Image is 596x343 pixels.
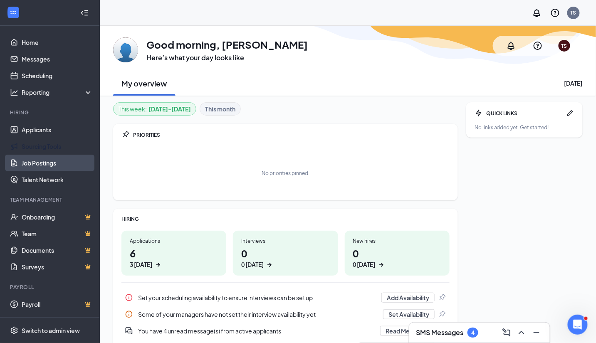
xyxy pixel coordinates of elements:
a: Talent Network [22,171,93,188]
div: 0 [DATE] [353,260,376,269]
svg: ArrowRight [154,261,162,269]
div: No priorities pinned. [262,170,309,177]
div: Set your scheduling availability to ensure interviews can be set up [121,289,450,306]
svg: Pin [438,310,446,318]
h1: 0 [241,246,329,269]
svg: Collapse [80,9,89,17]
div: HIRING [121,215,450,222]
div: [DATE] [564,79,583,87]
a: Applicants [22,121,93,138]
svg: Minimize [532,328,542,338]
a: Applications63 [DATE]ArrowRight [121,231,226,276]
b: [DATE] - [DATE] [148,104,191,114]
a: Job Postings [22,155,93,171]
svg: ChevronUp [517,328,527,338]
button: Read Messages [380,326,435,336]
svg: Notifications [532,8,542,18]
a: Sourcing Tools [22,138,93,155]
svg: Pin [121,131,130,139]
button: ChevronUp [515,326,528,339]
a: Messages [22,51,93,67]
a: OnboardingCrown [22,209,93,225]
svg: Info [125,310,133,318]
svg: ArrowRight [377,261,386,269]
svg: QuestionInfo [533,41,543,51]
h1: Good morning, [PERSON_NAME] [146,37,308,52]
svg: Settings [10,326,18,335]
svg: QuestionInfo [550,8,560,18]
button: Set Availability [383,309,435,319]
a: Interviews00 [DATE]ArrowRight [233,231,338,276]
a: Home [22,34,93,51]
a: DocumentsCrown [22,242,93,259]
div: You have 4 unread message(s) from active applicants [138,327,375,335]
div: Switch to admin view [22,326,80,335]
a: Scheduling [22,67,93,84]
button: Minimize [530,326,543,339]
b: This month [205,104,235,114]
a: New hires00 [DATE]ArrowRight [345,231,450,276]
svg: Info [125,294,133,302]
h3: SMS Messages [416,328,463,337]
a: InfoSet your scheduling availability to ensure interviews can be set upAdd AvailabilityPin [121,289,450,306]
div: Set your scheduling availability to ensure interviews can be set up [138,294,376,302]
svg: ArrowRight [265,261,274,269]
div: New hires [353,237,441,244]
div: 4 [471,329,475,336]
h1: 0 [353,246,441,269]
svg: WorkstreamLogo [9,8,17,17]
div: Reporting [22,88,93,96]
div: 0 [DATE] [241,260,264,269]
h1: 6 [130,246,218,269]
div: Hiring [10,109,91,116]
h3: Here’s what your day looks like [146,53,308,62]
div: Interviews [241,237,329,244]
div: Some of your managers have not set their interview availability yet [138,310,378,318]
div: Some of your managers have not set their interview availability yet [121,306,450,323]
div: This week : [119,104,191,114]
div: QUICK LINKS [486,110,563,117]
a: InfoSome of your managers have not set their interview availability yetSet AvailabilityPin [121,306,450,323]
a: DoubleChatActiveYou have 4 unread message(s) from active applicantsRead MessagesPin [121,323,450,339]
svg: Notifications [506,41,516,51]
div: PRIORITIES [133,131,450,138]
a: PayrollCrown [22,296,93,313]
svg: Pin [438,294,446,302]
div: Payroll [10,284,91,291]
div: No links added yet. Get started! [475,124,574,131]
a: SurveysCrown [22,259,93,275]
svg: ComposeMessage [502,328,512,338]
div: You have 4 unread message(s) from active applicants [121,323,450,339]
iframe: Intercom live chat [568,315,588,335]
svg: Pen [566,109,574,117]
svg: Analysis [10,88,18,96]
div: Team Management [10,196,91,203]
button: Add Availability [381,293,435,303]
a: TeamCrown [22,225,93,242]
img: Tayler Schreiber [113,37,138,62]
svg: DoubleChatActive [125,327,133,335]
div: 3 [DATE] [130,260,152,269]
div: TS [561,42,567,49]
div: Applications [130,237,218,244]
h2: My overview [122,78,167,89]
svg: Bolt [475,109,483,117]
button: ComposeMessage [500,326,513,339]
div: TS [571,9,576,16]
